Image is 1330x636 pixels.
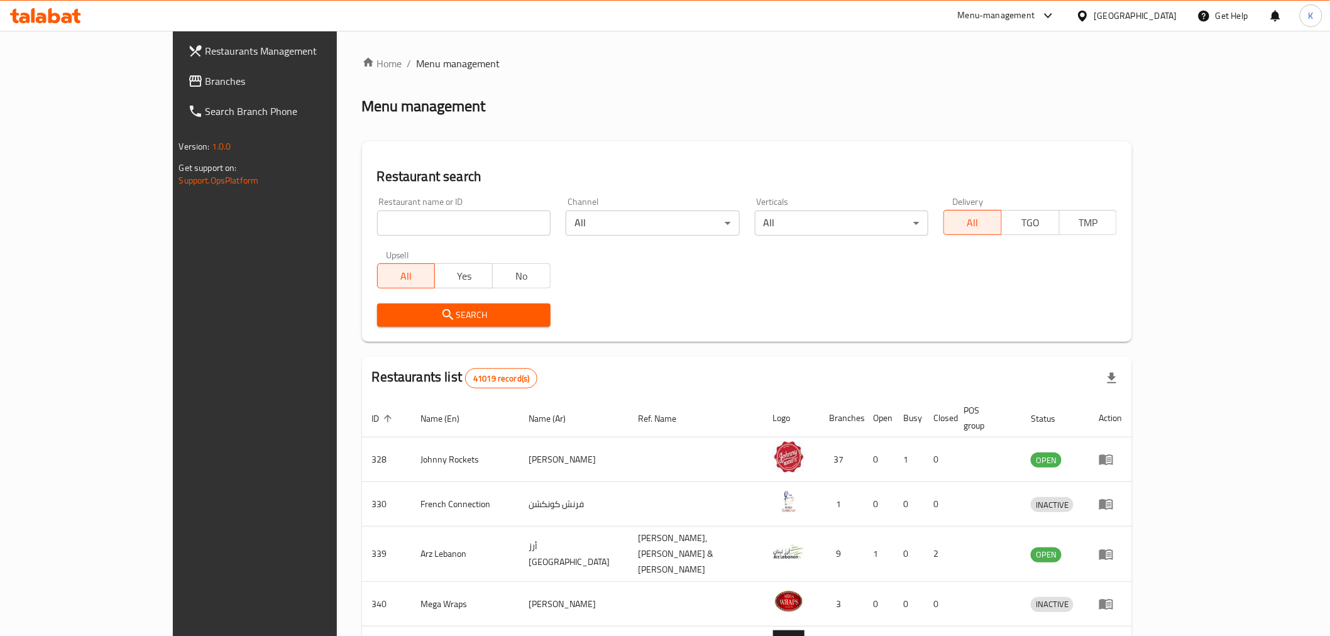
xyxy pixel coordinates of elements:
[773,486,805,517] img: French Connection
[924,437,954,482] td: 0
[179,172,259,189] a: Support.OpsPlatform
[894,399,924,437] th: Busy
[864,399,894,437] th: Open
[894,527,924,582] td: 0
[206,43,385,58] span: Restaurants Management
[1099,596,1122,611] div: Menu
[1099,496,1122,512] div: Menu
[377,263,436,288] button: All
[178,66,395,96] a: Branches
[411,482,519,527] td: French Connection
[820,437,864,482] td: 37
[377,304,551,327] button: Search
[377,167,1118,186] h2: Restaurant search
[362,56,1133,71] nav: breadcrumb
[465,368,537,388] div: Total records count
[628,527,763,582] td: [PERSON_NAME],[PERSON_NAME] & [PERSON_NAME]
[519,482,628,527] td: فرنش كونكشن
[529,411,582,426] span: Name (Ar)
[411,437,519,482] td: Johnny Rockets
[411,582,519,627] td: Mega Wraps
[1059,210,1118,235] button: TMP
[386,251,409,260] label: Upsell
[864,482,894,527] td: 0
[206,104,385,119] span: Search Branch Phone
[383,267,431,285] span: All
[894,582,924,627] td: 0
[178,36,395,66] a: Restaurants Management
[417,56,500,71] span: Menu management
[763,399,820,437] th: Logo
[894,482,924,527] td: 0
[952,197,984,206] label: Delivery
[372,368,538,388] h2: Restaurants list
[1031,547,1062,562] span: OPEN
[1099,547,1122,562] div: Menu
[179,160,237,176] span: Get support on:
[958,8,1035,23] div: Menu-management
[1031,411,1072,426] span: Status
[773,586,805,617] img: Mega Wraps
[894,437,924,482] td: 1
[1031,597,1074,612] div: INACTIVE
[820,527,864,582] td: 9
[1007,214,1055,232] span: TGO
[820,482,864,527] td: 1
[1097,363,1127,393] div: Export file
[519,527,628,582] td: أرز [GEOGRAPHIC_DATA]
[411,527,519,582] td: Arz Lebanon
[377,211,551,236] input: Search for restaurant name or ID..
[773,441,805,473] img: Johnny Rockets
[864,582,894,627] td: 0
[820,582,864,627] td: 3
[1089,399,1132,437] th: Action
[212,138,231,155] span: 1.0.0
[773,536,805,567] img: Arz Lebanon
[1031,497,1074,512] div: INACTIVE
[864,437,894,482] td: 0
[1065,214,1113,232] span: TMP
[638,411,693,426] span: Ref. Name
[179,138,210,155] span: Version:
[206,74,385,89] span: Branches
[421,411,476,426] span: Name (En)
[924,527,954,582] td: 2
[434,263,493,288] button: Yes
[387,307,541,323] span: Search
[519,437,628,482] td: [PERSON_NAME]
[498,267,546,285] span: No
[1099,452,1122,467] div: Menu
[964,403,1006,433] span: POS group
[949,214,997,232] span: All
[820,399,864,437] th: Branches
[566,211,739,236] div: All
[519,582,628,627] td: [PERSON_NAME]
[492,263,551,288] button: No
[755,211,928,236] div: All
[924,482,954,527] td: 0
[440,267,488,285] span: Yes
[1031,498,1074,512] span: INACTIVE
[466,373,537,385] span: 41019 record(s)
[178,96,395,126] a: Search Branch Phone
[864,527,894,582] td: 1
[362,96,486,116] h2: Menu management
[1031,452,1062,468] div: OPEN
[924,399,954,437] th: Closed
[372,411,396,426] span: ID
[1309,9,1314,23] span: K
[1094,9,1177,23] div: [GEOGRAPHIC_DATA]
[407,56,412,71] li: /
[924,582,954,627] td: 0
[943,210,1002,235] button: All
[1031,597,1074,611] span: INACTIVE
[1031,453,1062,468] span: OPEN
[1001,210,1060,235] button: TGO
